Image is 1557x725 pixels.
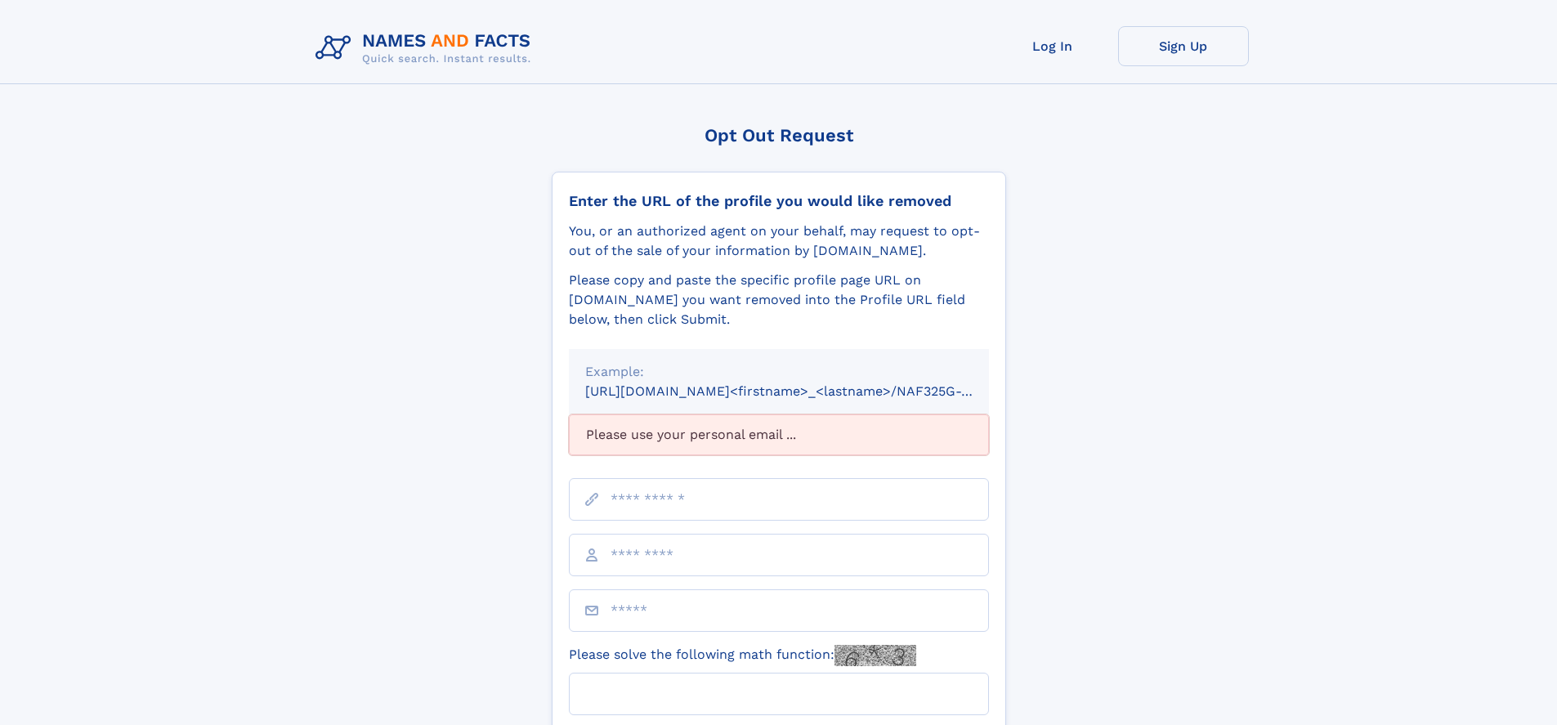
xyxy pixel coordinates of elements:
img: Logo Names and Facts [309,26,544,70]
label: Please solve the following math function: [569,645,916,666]
div: Please use your personal email ... [569,414,989,455]
a: Log In [987,26,1118,66]
div: Example: [585,362,973,382]
div: Enter the URL of the profile you would like removed [569,192,989,210]
div: You, or an authorized agent on your behalf, may request to opt-out of the sale of your informatio... [569,222,989,261]
a: Sign Up [1118,26,1249,66]
div: Opt Out Request [552,125,1006,145]
small: [URL][DOMAIN_NAME]<firstname>_<lastname>/NAF325G-xxxxxxxx [585,383,1020,399]
div: Please copy and paste the specific profile page URL on [DOMAIN_NAME] you want removed into the Pr... [569,271,989,329]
